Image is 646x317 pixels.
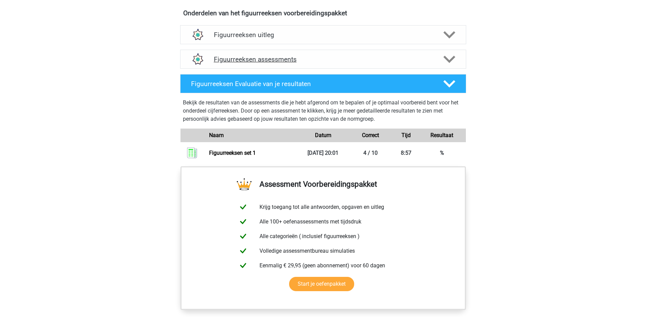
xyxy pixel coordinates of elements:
img: figuurreeksen uitleg [189,26,206,44]
p: Bekijk de resultaten van de assessments die je hebt afgerond om te bepalen of je optimaal voorber... [183,99,463,123]
h4: Figuurreeksen assessments [214,55,432,63]
h4: Figuurreeksen Evaluatie van je resultaten [191,80,432,88]
div: Correct [347,131,394,139]
a: Figuurreeksen set 1 [209,150,256,156]
h4: Figuurreeksen uitleg [214,31,432,39]
a: uitleg Figuurreeksen uitleg [177,25,469,44]
a: Start je oefenpakket [289,277,354,291]
a: assessments Figuurreeksen assessments [177,50,469,69]
div: Tijd [394,131,418,139]
h4: Onderdelen van het figuurreeksen voorbereidingspakket [183,9,463,17]
div: Naam [204,131,299,139]
div: Resultaat [418,131,466,139]
a: Figuurreeksen Evaluatie van je resultaten [177,74,469,93]
img: figuurreeksen assessments [189,51,206,68]
div: Datum [299,131,347,139]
